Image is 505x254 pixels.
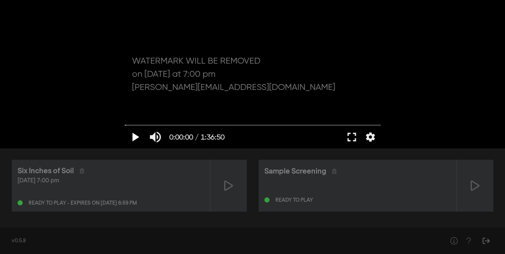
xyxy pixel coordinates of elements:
[145,126,166,148] button: Mute
[12,237,432,245] div: v0.5.8
[264,166,326,177] div: Sample Screening
[342,126,362,148] button: Full screen
[275,198,313,203] div: Ready to play
[166,126,228,148] button: 0:00:00 / 1:36:50
[125,126,145,148] button: Play
[29,201,137,206] div: Ready to play - expires on [DATE] 6:59 pm
[446,234,461,248] button: Help
[18,177,204,185] div: [DATE] 7:00 pm
[461,234,476,248] button: Help
[362,126,379,148] button: More settings
[479,234,493,248] button: Sign Out
[18,166,74,177] div: Six Inches of Soil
